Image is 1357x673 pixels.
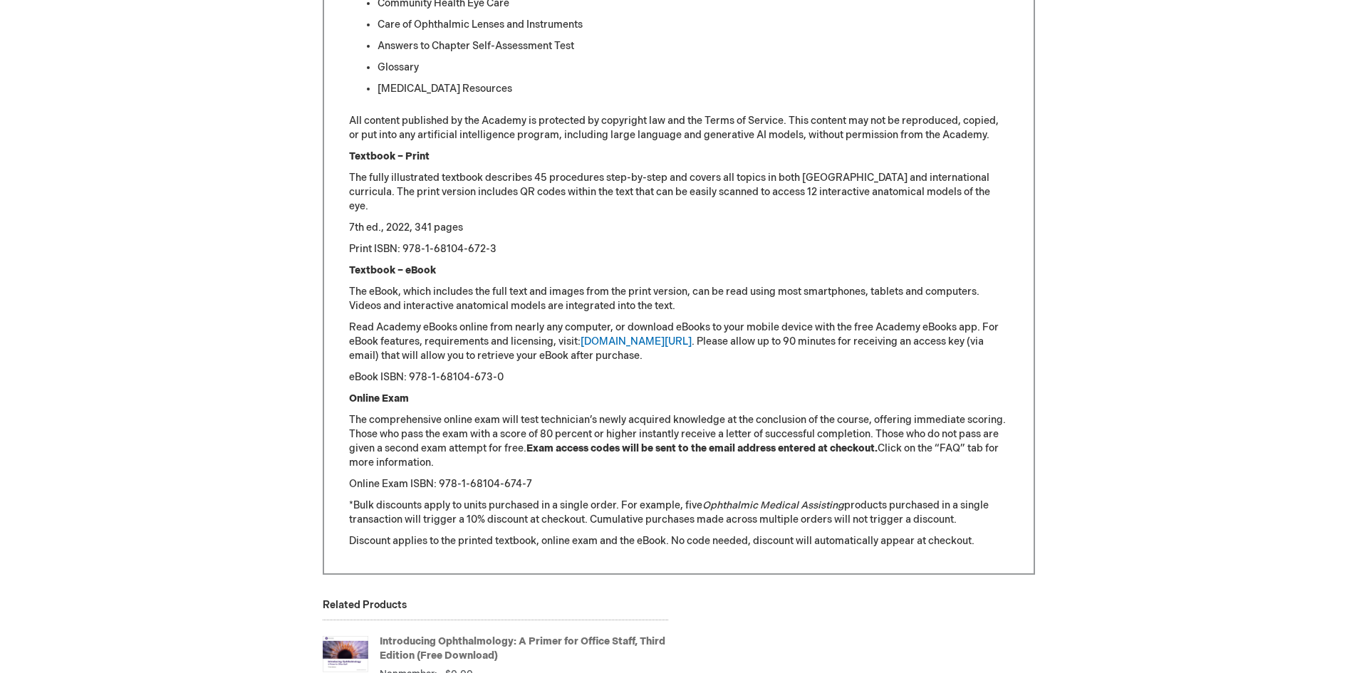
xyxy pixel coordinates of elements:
p: The comprehensive online exam will test technician’s newly acquired knowledge at the conclusion o... [349,413,1009,470]
p: *Bulk discounts apply to units purchased in a single order. For example, five products purchased ... [349,499,1009,527]
li: Glossary [378,61,1009,75]
p: The eBook, which includes the full text and images from the print version, can be read using most... [349,285,1009,313]
em: Ophthalmic Medical Assisting [702,499,844,511]
li: [MEDICAL_DATA] Resources [378,82,1009,96]
li: Care of Ophthalmic Lenses and Instruments [378,18,1009,32]
p: Discount applies to the printed textbook, online exam and the eBook. No code needed, discount wil... [349,534,1009,548]
p: 7th ed., 2022, 341 pages [349,221,1009,235]
a: Introducing Ophthalmology: A Primer for Office Staff, Third Edition (Free Download) [380,635,665,662]
strong: Textbook – Print [349,150,430,162]
strong: Online Exam [349,392,409,405]
strong: Exam access codes will be sent to the email address entered at checkout. [526,442,878,454]
p: Read Academy eBooks online from nearly any computer, or download eBooks to your mobile device wit... [349,320,1009,363]
li: Answers to Chapter Self-Assessment Test [378,39,1009,53]
p: The fully illustrated textbook describes 45 procedures step-by-step and covers all topics in both... [349,171,1009,214]
p: eBook ISBN: 978-1-68104-673-0 [349,370,1009,385]
p: Online Exam ISBN: 978-1-68104-674-7 [349,477,1009,491]
p: All content published by the Academy is protected by copyright law and the Terms of Service. This... [349,114,1009,142]
strong: Related Products [323,599,407,611]
a: [DOMAIN_NAME][URL] [581,335,692,348]
strong: Textbook – eBook [349,264,436,276]
p: Print ISBN: 978-1-68104-672-3 [349,242,1009,256]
